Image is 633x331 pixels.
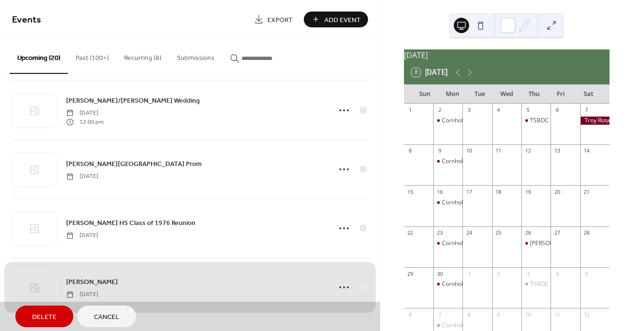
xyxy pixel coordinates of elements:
span: Add Event [324,15,361,25]
div: Cornhole League [442,157,487,165]
div: 13 [553,147,561,154]
div: 29 [407,270,414,277]
div: Cornhole League [442,199,487,207]
div: 7 [436,311,443,318]
div: 1 [465,270,472,277]
div: 30 [436,270,443,277]
div: 8 [407,147,414,154]
div: 3 [465,106,472,114]
div: Cornhole League [442,280,487,288]
div: Cornhole League [433,239,462,248]
div: 28 [583,229,590,236]
span: Cancel [94,312,119,322]
div: 16 [436,188,443,195]
div: 11 [495,147,502,154]
div: 12 [524,147,531,154]
div: 4 [495,106,502,114]
div: 22 [407,229,414,236]
div: 21 [583,188,590,195]
div: 3 [524,270,531,277]
div: 19 [524,188,531,195]
div: 4 [553,270,561,277]
div: 7 [583,106,590,114]
div: 23 [436,229,443,236]
div: Sun [412,84,439,104]
div: Mon [438,84,466,104]
div: TSBOC meeting [530,280,572,288]
div: Sat [575,84,602,104]
div: [DATE] [404,49,610,61]
div: 6 [407,311,414,318]
div: Troy Borough Meeting [521,239,551,248]
div: 10 [465,147,472,154]
div: 5 [583,270,590,277]
span: Events [12,11,41,29]
div: 17 [465,188,472,195]
div: 10 [524,311,531,318]
div: TSBOC meeting [530,117,572,125]
button: Cancel [77,306,136,327]
button: Add Event [304,12,368,27]
button: Upcoming (20) [10,39,68,74]
div: TSBOC meeting [521,117,551,125]
div: 8 [465,311,472,318]
button: Past (100+) [68,39,116,73]
button: Submissions [169,39,222,73]
div: [PERSON_NAME] Borough Meeting [530,239,623,248]
div: 20 [553,188,561,195]
div: 9 [495,311,502,318]
button: Delete [15,306,73,327]
div: 5 [524,106,531,114]
div: Cornhole League [433,280,462,288]
button: Recurring (8) [116,39,169,73]
div: 1 [407,106,414,114]
div: Wed [493,84,520,104]
div: Fri [547,84,575,104]
div: 24 [465,229,472,236]
div: 14 [583,147,590,154]
div: 9 [436,147,443,154]
div: Thu [520,84,548,104]
div: Cornhole League [433,117,462,125]
span: Delete [32,312,57,322]
div: Cornhole League [433,199,462,207]
div: Cornhole League [433,157,462,165]
div: 25 [495,229,502,236]
div: TSBOC meeting [521,280,551,288]
div: Cornhole League [442,117,487,125]
span: Export [267,15,293,25]
a: Export [247,12,300,27]
div: 2 [495,270,502,277]
div: Cornhole League [433,321,462,330]
div: 2 [436,106,443,114]
div: 11 [553,311,561,318]
div: 27 [553,229,561,236]
div: 26 [524,229,531,236]
div: Cornhole League [442,321,487,330]
div: 6 [553,106,561,114]
div: 15 [407,188,414,195]
div: Troy Rotary [580,117,610,125]
div: Tue [466,84,493,104]
button: 8[DATE] [408,66,451,79]
div: 12 [583,311,590,318]
div: 18 [495,188,502,195]
div: Cornhole League [442,239,487,248]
